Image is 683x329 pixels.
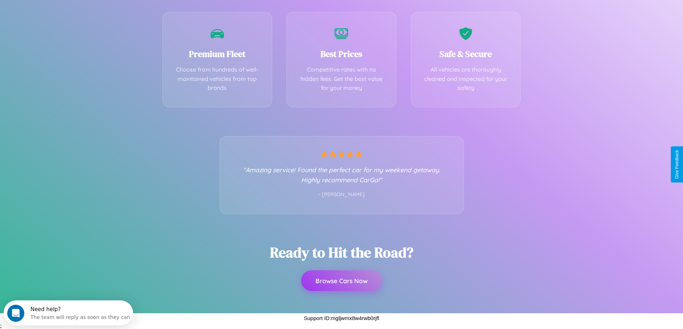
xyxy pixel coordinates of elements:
[270,243,413,262] h2: Ready to Hit the Road?
[298,65,385,93] p: Competitive rates with no hidden fees. Get the best value for your money
[422,48,510,60] h3: Safe & Secure
[674,150,679,179] div: Give Feedback
[174,65,261,93] p: Choose from hundreds of well-maintained vehicles from top brands
[7,305,24,322] iframe: Intercom live chat
[3,3,133,23] div: Open Intercom Messenger
[301,270,382,291] button: Browse Cars Now
[27,12,127,19] div: The team will reply as soon as they can
[27,6,127,12] div: Need help?
[234,165,449,185] p: "Amazing service! Found the perfect car for my weekend getaway. Highly recommend CarGo!"
[422,65,510,93] p: All vehicles are thoroughly cleaned and inspected for your safety
[298,48,385,60] h3: Best Prices
[174,48,261,60] h3: Premium Fleet
[234,190,449,199] p: - [PERSON_NAME]
[304,313,379,323] p: Support ID: mgljwmx8w4rwb0rjfl
[4,300,133,325] iframe: Intercom live chat discovery launcher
